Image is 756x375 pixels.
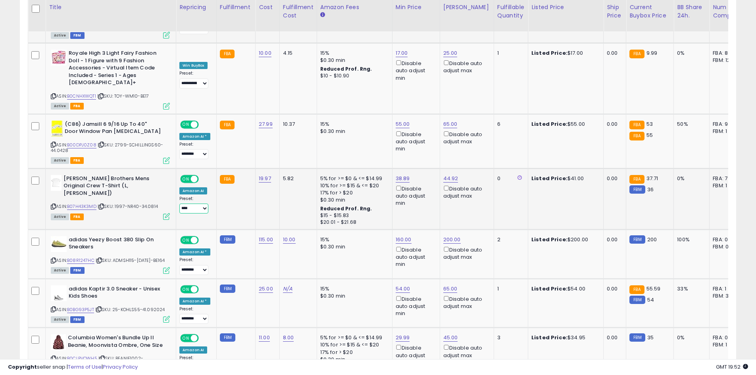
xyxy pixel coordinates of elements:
div: Amazon AI * [179,248,210,256]
div: Disable auto adjust max [443,59,488,74]
div: FBM: 1 [713,341,739,348]
div: 0% [677,334,703,341]
span: FBM [70,32,85,39]
span: 36 [647,186,654,193]
a: 200.00 [443,236,461,244]
b: Listed Price: [531,49,567,57]
span: FBA [70,213,84,220]
div: 10% for >= $15 & <= $20 [320,182,386,189]
div: 5.82 [283,175,311,182]
span: OFF [198,175,210,182]
div: FBM: 12 [713,57,739,64]
div: 100% [677,236,703,243]
div: Preset: [179,306,210,324]
div: 0.00 [607,121,620,128]
b: Listed Price: [531,236,567,243]
div: Fulfillment [220,3,252,12]
a: Privacy Policy [103,363,138,371]
div: 2 [497,236,522,243]
b: Reduced Prof. Rng. [320,65,372,72]
a: 11.00 [259,334,270,342]
div: ASIN: [51,121,170,163]
span: 54 [647,296,654,304]
small: FBA [629,50,644,58]
div: $41.00 [531,175,597,182]
a: 54.00 [396,285,410,293]
div: Amazon AI [179,187,207,194]
div: 0.00 [607,236,620,243]
div: 17% for > $20 [320,349,386,356]
div: Disable auto adjust max [443,294,488,310]
small: FBA [629,285,644,294]
div: 1 [497,285,522,292]
a: B0CNHXWQT1 [67,93,96,100]
div: Amazon AI [179,346,207,354]
small: Amazon Fees. [320,12,325,19]
a: N/A [283,285,292,293]
div: Preset: [179,196,210,214]
span: OFF [198,286,210,292]
span: 2025-09-15 19:52 GMT [716,363,748,371]
b: (C86) Jamsill 6 9/16 Up To 40" Door Window Pan [MEDICAL_DATA] [65,121,161,137]
div: FBM: 1 [713,128,739,135]
span: All listings currently available for purchase on Amazon [51,157,69,164]
div: FBA: 8 [713,50,739,57]
div: Fulfillable Quantity [497,3,525,20]
div: 0% [677,175,703,182]
span: OFF [198,121,210,128]
a: 160.00 [396,236,412,244]
small: FBM [629,333,645,342]
img: 21ZxyN78QAL._SL40_.jpg [51,175,62,191]
div: 3 [497,334,522,341]
span: ON [181,121,191,128]
div: Listed Price [531,3,600,12]
span: | SKU: ADMSH115-[DATE]-BE164 [96,257,165,263]
div: 15% [320,236,386,243]
span: All listings currently available for purchase on Amazon [51,213,69,220]
a: 10.00 [259,49,271,57]
small: FBA [629,121,644,129]
div: FBA: 0 [713,334,739,341]
span: ON [181,237,191,243]
a: 19.97 [259,175,271,183]
a: 65.00 [443,120,458,128]
small: FBA [220,121,235,129]
span: ON [181,335,191,342]
div: Preset: [179,257,210,275]
b: adidas Yeezy Boost 380 Slip On Sneakers [69,236,165,253]
div: Disable auto adjust min [396,294,434,317]
span: ON [181,175,191,182]
div: FBA: 0 [713,236,739,243]
img: 3115cHsrVZL._SL40_.jpg [51,285,67,301]
div: Min Price [396,3,437,12]
div: 6 [497,121,522,128]
b: Royale High 3 Light Fairy Fashion Doll - 1 Figure with 9 Fashion Accessories - Virtual Item Code ... [69,50,165,88]
b: Columbia Women's Bundle Up II Beanie, Moonvista Ombre, One Size [68,334,164,351]
a: B0BG93P5JT [67,306,94,313]
div: 0.00 [607,175,620,182]
div: 50% [677,121,703,128]
div: $54.00 [531,285,597,292]
a: 25.00 [259,285,273,293]
div: $0.30 min [320,57,386,64]
span: OFF [198,237,210,243]
div: FBM: 1 [713,182,739,189]
span: FBM [70,316,85,323]
small: FBM [629,296,645,304]
div: 15% [320,121,386,128]
div: 0.00 [607,285,620,292]
span: 200 [647,236,657,243]
div: ASIN: [51,285,170,322]
small: FBM [220,235,235,244]
small: FBM [220,285,235,293]
div: Title [49,3,173,12]
a: B00DPJ0Z08 [67,142,96,148]
span: 35 [647,334,654,341]
a: 38.89 [396,175,410,183]
b: Listed Price: [531,175,567,182]
small: FBA [629,132,644,140]
div: $0.30 min [320,292,386,300]
div: 1 [497,50,522,57]
div: $34.95 [531,334,597,341]
a: 10.00 [283,236,296,244]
